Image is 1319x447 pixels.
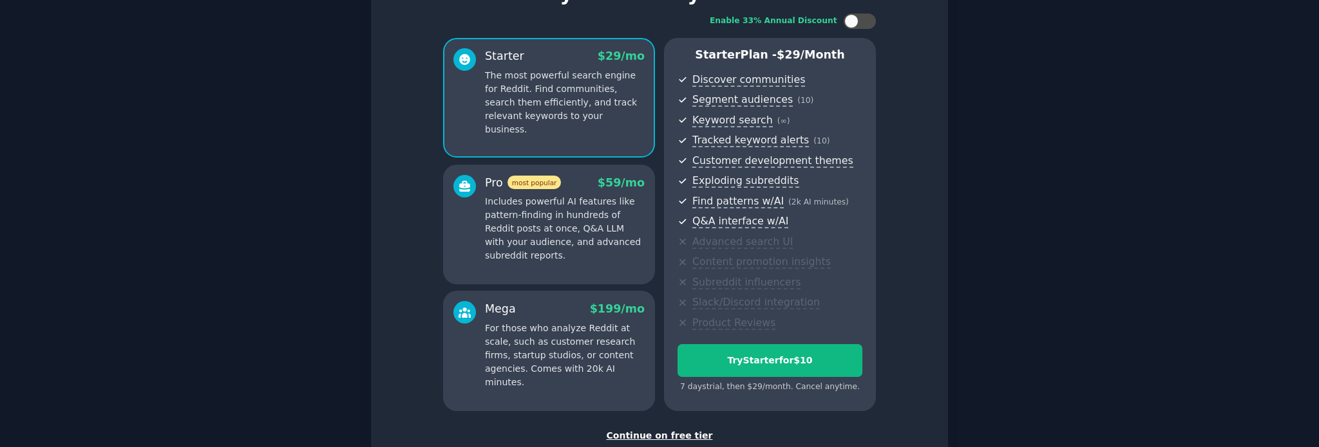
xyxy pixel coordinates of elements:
[692,195,784,208] span: Find patterns w/AI
[485,322,645,389] p: For those who analyze Reddit at scale, such as customer research firms, startup studios, or conte...
[797,96,813,105] span: ( 10 )
[692,215,788,228] span: Q&A interface w/AI
[678,344,862,377] button: TryStarterfor$10
[678,47,862,63] p: Starter Plan -
[692,93,793,107] span: Segment audiences
[788,197,849,206] span: ( 2k AI minutes )
[692,174,799,188] span: Exploding subreddits
[678,354,862,367] div: Try Starter for $10
[598,50,645,62] span: $ 29 /mo
[678,381,862,393] div: 7 days trial, then $ 29 /month . Cancel anytime.
[485,48,524,64] div: Starter
[384,429,935,442] div: Continue on free tier
[692,276,801,289] span: Subreddit influencers
[813,136,830,145] span: ( 10 )
[598,176,645,189] span: $ 59 /mo
[692,235,793,249] span: Advanced search UI
[485,175,561,191] div: Pro
[710,15,837,27] div: Enable 33% Annual Discount
[777,48,845,61] span: $ 29 /month
[485,69,645,136] p: The most powerful search engine for Reddit. Find communities, search them efficiently, and track ...
[692,114,773,127] span: Keyword search
[692,255,831,269] span: Content promotion insights
[508,176,562,189] span: most popular
[777,116,790,125] span: ( ∞ )
[590,302,645,315] span: $ 199 /mo
[692,316,775,330] span: Product Reviews
[692,154,853,168] span: Customer development themes
[485,301,516,317] div: Mega
[485,195,645,262] p: Includes powerful AI features like pattern-finding in hundreds of Reddit posts at once, Q&A LLM w...
[692,73,805,87] span: Discover communities
[692,296,820,309] span: Slack/Discord integration
[692,134,809,147] span: Tracked keyword alerts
